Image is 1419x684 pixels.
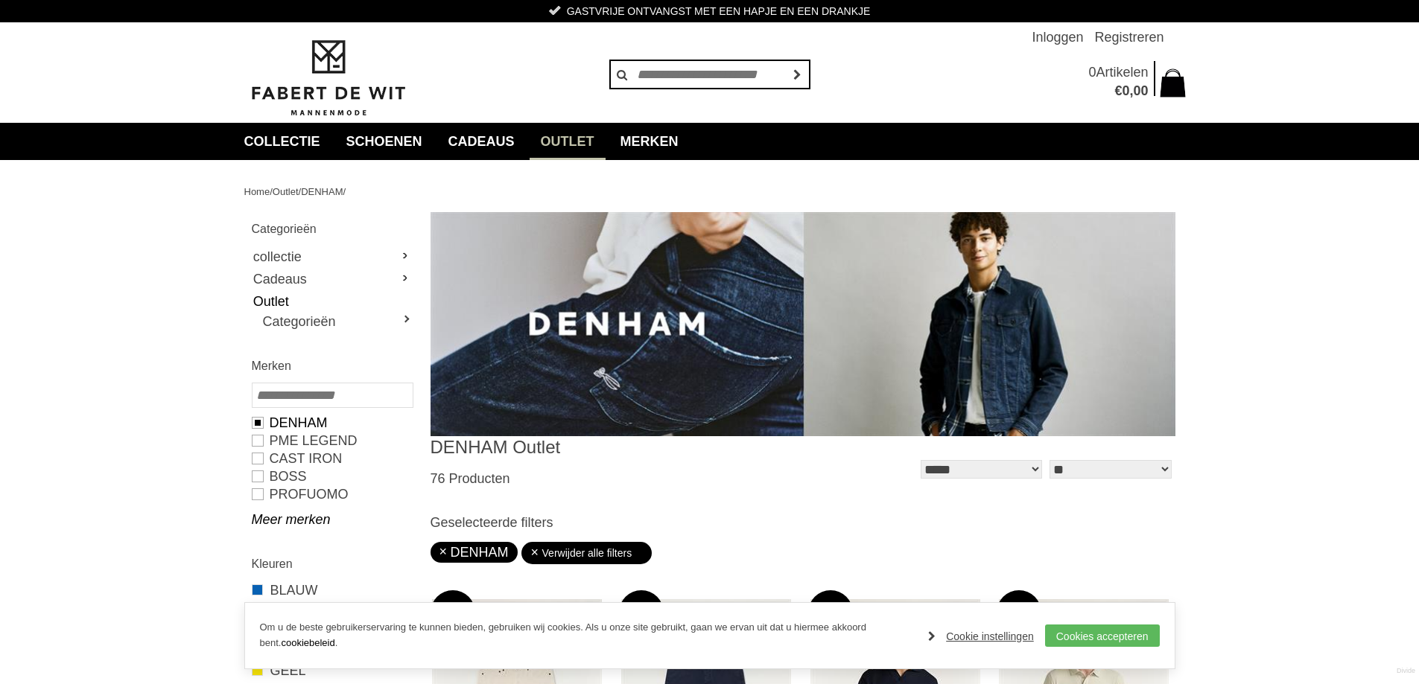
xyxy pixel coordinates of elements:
[252,357,412,375] h2: Merken
[252,485,412,503] a: PROFUOMO
[252,246,412,268] a: collectie
[233,123,331,160] a: collectie
[1397,662,1415,680] a: Divide
[1133,83,1148,98] span: 00
[252,581,412,600] a: BLAUW
[1045,624,1160,647] a: Cookies accepteren
[928,625,1034,648] a: Cookie instellingen
[252,511,412,528] a: Meer merken
[1129,83,1133,98] span: ,
[244,38,412,118] img: Fabert de Wit
[252,450,412,467] a: CAST IRON
[252,290,412,313] a: Outlet
[530,123,606,160] a: Outlet
[263,313,412,330] a: Categorieën
[431,212,1175,436] img: DENHAM
[431,436,803,458] h1: DENHAM Outlet
[1114,83,1122,98] span: €
[252,467,412,485] a: BOSS
[252,220,412,238] h2: Categorieën
[343,186,346,197] span: /
[270,186,273,197] span: /
[252,414,412,432] a: DENHAM
[530,542,644,564] a: Verwijder alle filters
[252,268,412,290] a: Cadeaus
[1032,22,1083,52] a: Inloggen
[609,123,690,160] a: Merken
[301,186,343,197] a: DENHAM
[431,514,1175,531] h3: Geselecteerde filters
[260,620,914,651] p: Om u de beste gebruikerservaring te kunnen bieden, gebruiken wij cookies. Als u onze site gebruik...
[1096,65,1148,80] span: Artikelen
[252,661,412,680] a: GEEL
[439,545,509,560] a: DENHAM
[335,123,434,160] a: Schoenen
[1122,83,1129,98] span: 0
[1094,22,1164,52] a: Registreren
[431,471,510,486] span: 76 Producten
[299,186,302,197] span: /
[244,186,270,197] a: Home
[437,123,526,160] a: Cadeaus
[252,432,412,450] a: PME LEGEND
[252,554,412,573] h2: Kleuren
[273,186,299,197] a: Outlet
[1088,65,1096,80] span: 0
[281,637,334,648] a: cookiebeleid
